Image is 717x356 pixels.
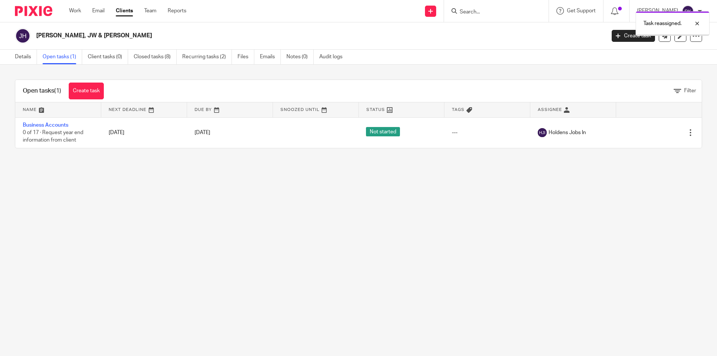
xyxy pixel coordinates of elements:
[366,108,385,112] span: Status
[69,83,104,99] a: Create task
[684,88,696,93] span: Filter
[238,50,254,64] a: Files
[116,7,133,15] a: Clients
[43,50,82,64] a: Open tasks (1)
[280,108,320,112] span: Snoozed Until
[366,127,400,136] span: Not started
[260,50,281,64] a: Emails
[538,128,547,137] img: svg%3E
[23,87,61,95] h1: Open tasks
[92,7,105,15] a: Email
[134,50,177,64] a: Closed tasks (8)
[682,5,694,17] img: svg%3E
[182,50,232,64] a: Recurring tasks (2)
[15,50,37,64] a: Details
[69,7,81,15] a: Work
[144,7,156,15] a: Team
[195,130,210,135] span: [DATE]
[286,50,314,64] a: Notes (0)
[612,30,655,42] a: Create task
[36,32,488,40] h2: [PERSON_NAME], JW & [PERSON_NAME]
[15,28,31,44] img: svg%3E
[15,6,52,16] img: Pixie
[319,50,348,64] a: Audit logs
[452,129,523,136] div: ---
[452,108,465,112] span: Tags
[101,117,187,148] td: [DATE]
[643,20,682,27] p: Task reassigned.
[549,129,586,136] span: Holdens Jobs In
[168,7,186,15] a: Reports
[88,50,128,64] a: Client tasks (0)
[23,130,83,143] span: 0 of 17 · Request year end information from client
[54,88,61,94] span: (1)
[23,123,68,128] a: Business Accounts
